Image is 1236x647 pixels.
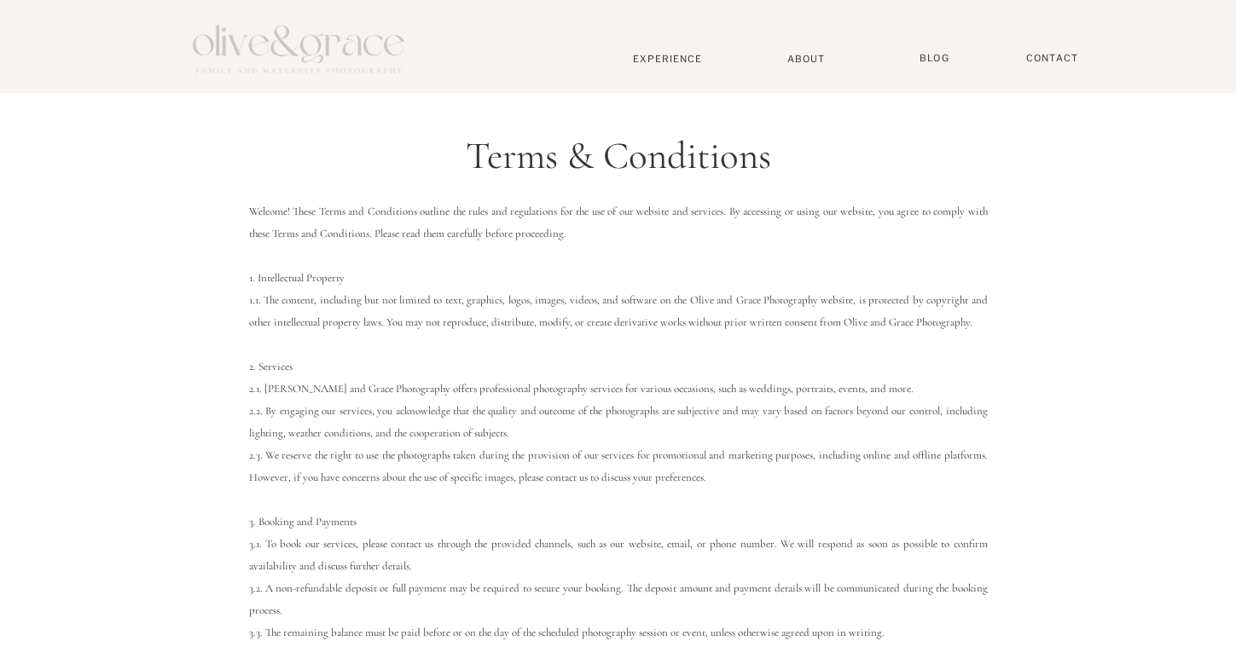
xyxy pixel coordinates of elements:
a: BLOG [914,52,956,65]
h1: Terms & Conditions [459,136,778,176]
a: About [780,53,833,64]
a: Contact [1018,52,1087,65]
a: Experience [612,53,724,65]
